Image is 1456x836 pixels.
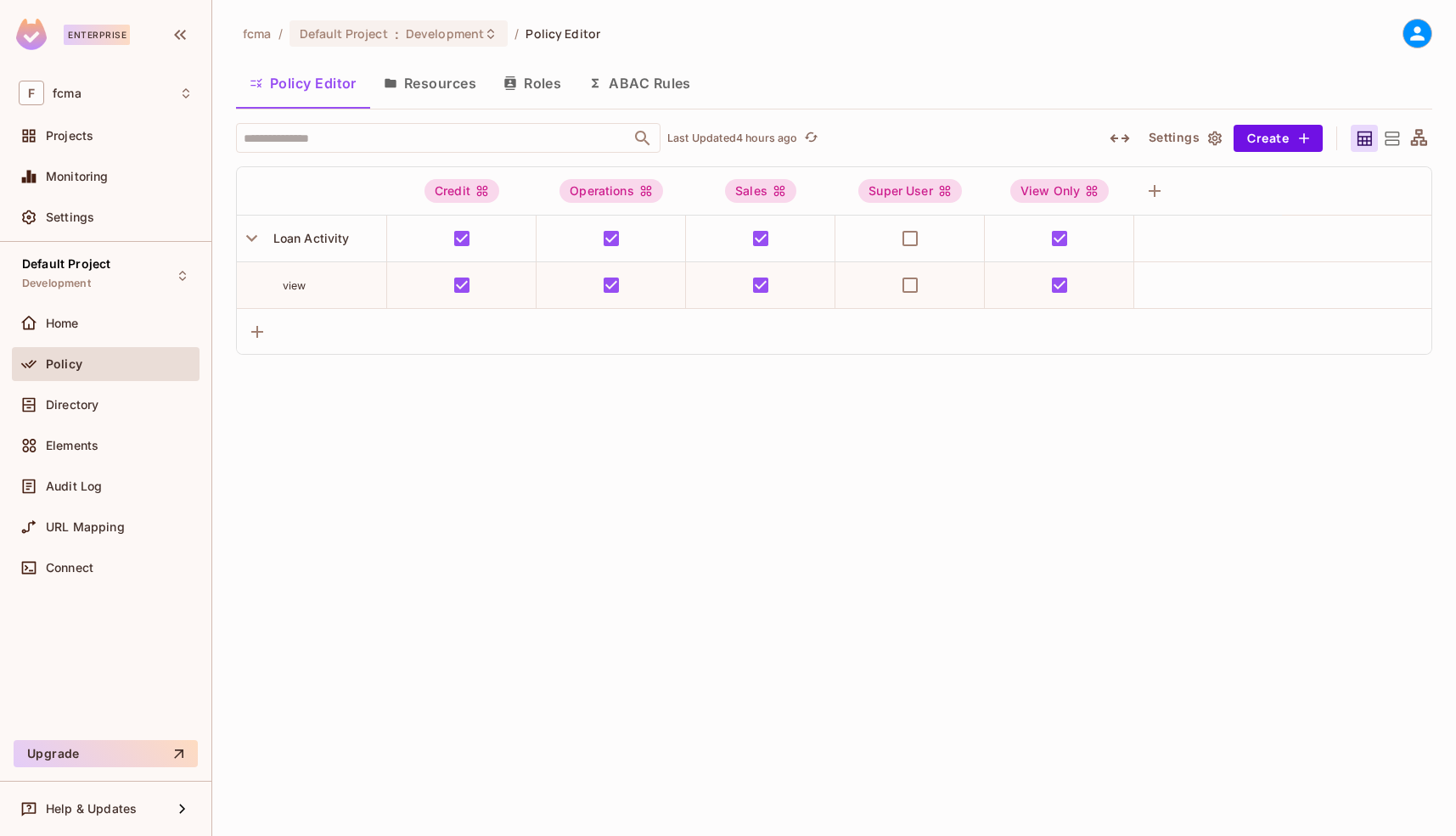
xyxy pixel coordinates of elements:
div: View Only [1010,179,1109,203]
span: F [19,81,44,105]
span: Elements [46,439,98,452]
span: Loan Activity [267,231,350,245]
span: the active workspace [243,25,272,42]
button: Policy Editor [236,62,370,104]
span: Policy Editor [526,25,600,42]
div: Super User [858,179,962,203]
span: Directory [46,398,98,412]
button: Upgrade [14,740,198,767]
button: refresh [801,128,821,149]
span: URL Mapping [46,520,125,534]
span: Settings [46,210,94,224]
div: Sales [725,179,796,203]
span: Home [46,317,79,330]
div: Enterprise [64,25,130,45]
li: / [514,25,519,42]
button: Settings [1142,125,1227,152]
span: : [394,27,400,41]
span: Default Project [22,257,110,271]
span: Policy [46,357,82,371]
span: Monitoring [46,170,109,183]
img: SReyMgAAAABJRU5ErkJggg== [16,19,47,50]
button: ABAC Rules [575,62,705,104]
span: Connect [46,561,93,575]
span: Development [22,277,91,290]
button: Open [631,126,655,150]
span: Workspace: fcma [53,87,82,100]
div: Operations [559,179,663,203]
button: Create [1234,125,1323,152]
p: Last Updated 4 hours ago [667,132,797,145]
span: Click to refresh data [797,128,821,149]
span: Audit Log [46,480,102,493]
span: Help & Updates [46,802,137,816]
button: Resources [370,62,490,104]
span: view [283,279,306,292]
span: Development [406,25,484,42]
span: Projects [46,129,93,143]
span: refresh [804,130,818,147]
div: Credit [424,179,499,203]
span: Default Project [300,25,388,42]
button: Roles [490,62,575,104]
li: / [278,25,283,42]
